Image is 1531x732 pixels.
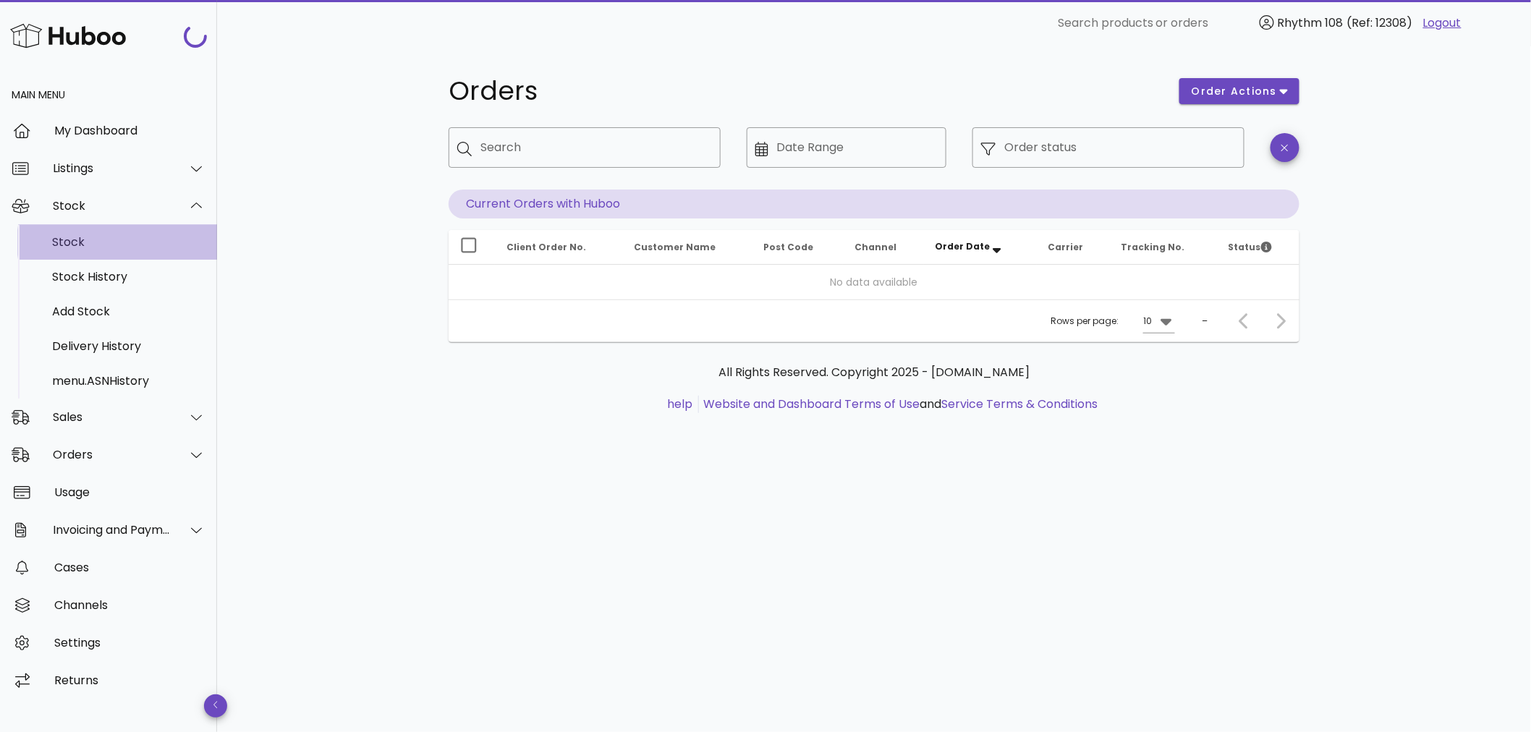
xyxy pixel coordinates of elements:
[1217,230,1299,265] th: Status
[54,124,205,137] div: My Dashboard
[634,241,716,253] span: Customer Name
[53,523,171,537] div: Invoicing and Payments
[53,161,171,175] div: Listings
[1278,14,1344,31] span: Rhythm 108
[1191,84,1278,99] span: order actions
[1203,315,1208,328] div: –
[1037,230,1109,265] th: Carrier
[506,241,586,253] span: Client Order No.
[54,485,205,499] div: Usage
[54,636,205,650] div: Settings
[1347,14,1413,31] span: (Ref: 12308)
[704,396,920,412] a: Website and Dashboard Terms of Use
[1121,241,1184,253] span: Tracking No.
[495,230,622,265] th: Client Order No.
[1109,230,1217,265] th: Tracking No.
[52,235,205,249] div: Stock
[52,305,205,318] div: Add Stock
[622,230,752,265] th: Customer Name
[53,448,171,461] div: Orders
[54,598,205,612] div: Channels
[936,240,991,252] span: Order Date
[843,230,924,265] th: Channel
[924,230,1037,265] th: Order Date: Sorted descending. Activate to remove sorting.
[752,230,843,265] th: Post Code
[449,265,1299,299] td: No data available
[52,339,205,353] div: Delivery History
[54,673,205,687] div: Returns
[1179,78,1299,104] button: order actions
[668,396,693,412] a: help
[53,199,171,213] div: Stock
[1048,241,1084,253] span: Carrier
[699,396,1098,413] li: and
[1143,315,1152,328] div: 10
[1051,300,1175,342] div: Rows per page:
[10,20,126,51] img: Huboo Logo
[1229,241,1272,253] span: Status
[1423,14,1462,32] a: Logout
[53,410,171,424] div: Sales
[54,561,205,574] div: Cases
[52,270,205,284] div: Stock History
[52,374,205,388] div: menu.ASNHistory
[1143,310,1175,333] div: 10Rows per page:
[942,396,1098,412] a: Service Terms & Conditions
[764,241,814,253] span: Post Code
[854,241,896,253] span: Channel
[460,364,1288,381] p: All Rights Reserved. Copyright 2025 - [DOMAIN_NAME]
[449,78,1162,104] h1: Orders
[449,190,1299,218] p: Current Orders with Huboo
